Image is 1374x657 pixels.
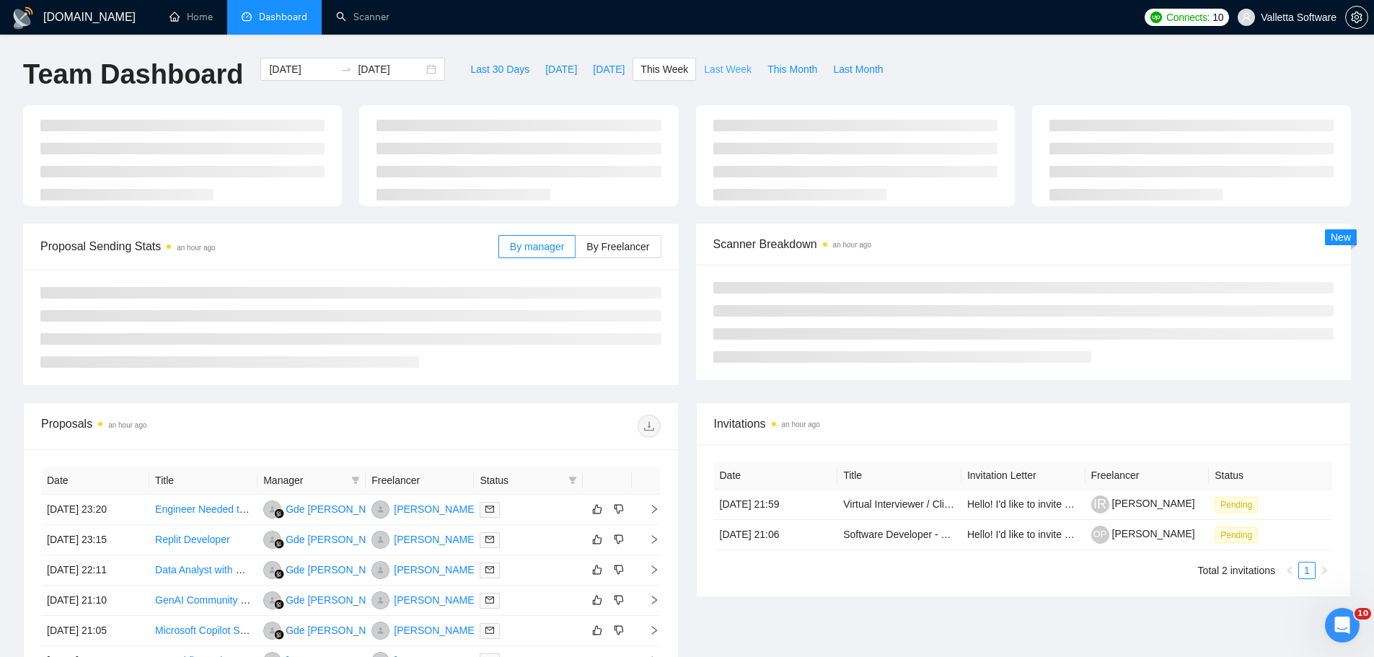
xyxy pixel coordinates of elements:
[259,11,307,23] span: Dashboard
[837,490,961,520] td: Virtual Interviewer / Client Liaison with Software Engineering Background
[825,58,891,81] button: Last Month
[614,625,624,636] span: dislike
[263,624,391,635] a: GKGde [PERSON_NAME]
[759,58,825,81] button: This Month
[340,63,352,75] span: to
[41,555,149,586] td: [DATE] 22:11
[177,244,215,252] time: an hour ago
[274,508,284,519] img: gigradar-bm.png
[537,58,585,81] button: [DATE]
[1215,498,1264,510] a: Pending
[1091,528,1195,539] a: OP[PERSON_NAME]
[592,625,602,636] span: like
[833,241,871,249] time: an hour ago
[371,622,389,640] img: AA
[41,415,351,438] div: Proposals
[589,531,606,548] button: like
[610,622,627,639] button: dislike
[592,503,602,515] span: like
[714,462,838,490] th: Date
[1285,566,1294,575] span: left
[394,562,477,578] div: [PERSON_NAME]
[394,592,477,608] div: [PERSON_NAME]
[263,591,281,609] img: GK
[638,504,659,514] span: right
[470,61,529,77] span: Last 30 Days
[714,415,1334,433] span: Invitations
[1215,497,1258,513] span: Pending
[704,61,752,77] span: Last Week
[843,529,969,540] a: Software Developer - GenAI
[589,561,606,578] button: like
[610,561,627,578] button: dislike
[394,501,477,517] div: [PERSON_NAME]
[263,622,281,640] img: GK
[782,420,820,428] time: an hour ago
[263,503,391,514] a: GKGde [PERSON_NAME]
[480,472,562,488] span: Status
[640,61,688,77] span: This Week
[592,534,602,545] span: like
[41,495,149,525] td: [DATE] 23:20
[638,595,659,605] span: right
[714,520,838,550] td: [DATE] 21:06
[589,591,606,609] button: like
[286,501,391,517] div: Gde [PERSON_NAME]
[1085,462,1210,490] th: Freelancer
[23,58,243,92] h1: Team Dashboard
[371,594,477,605] a: MT[PERSON_NAME]
[274,569,284,579] img: gigradar-bm.png
[638,565,659,575] span: right
[149,495,257,525] td: Engineer Needed to Reduce Text-to-Speech (TTS) Costs
[833,61,883,77] span: Last Month
[713,235,1334,253] span: Scanner Breakdown
[485,565,494,574] span: mail
[155,564,554,576] a: Data Analyst with Manufacturing Experience Needed to Forecast Assembly Line Capacity
[155,594,527,606] a: GenAI Community Concierge – a chat bot and N8N content recommendation agent
[41,586,149,616] td: [DATE] 21:10
[286,532,391,547] div: Gde [PERSON_NAME]
[41,525,149,555] td: [DATE] 23:15
[485,535,494,544] span: mail
[366,467,474,495] th: Freelancer
[351,476,360,485] span: filter
[263,472,345,488] span: Manager
[614,503,624,515] span: dislike
[1331,232,1351,243] span: New
[1346,12,1368,23] span: setting
[263,533,391,544] a: GKGde [PERSON_NAME]
[169,11,213,23] a: homeHome
[286,622,391,638] div: Gde [PERSON_NAME]
[1298,562,1316,579] li: 1
[371,591,389,609] img: MT
[263,501,281,519] img: GK
[286,592,391,608] div: Gde [PERSON_NAME]
[714,490,838,520] td: [DATE] 21:59
[614,534,624,545] span: dislike
[589,622,606,639] button: like
[41,467,149,495] th: Date
[149,616,257,646] td: Microsoft Copilot Studio Developer for Data Extraction
[633,58,696,81] button: This Week
[1325,608,1360,643] iframe: Intercom live chat
[586,241,649,252] span: By Freelancer
[40,237,498,255] span: Proposal Sending Stats
[41,616,149,646] td: [DATE] 21:05
[565,469,580,491] span: filter
[1241,12,1251,22] span: user
[1281,562,1298,579] li: Previous Page
[263,563,391,575] a: GKGde [PERSON_NAME]
[1093,529,1106,542] span: OP
[614,594,624,606] span: dislike
[1093,495,1106,513] span: IR
[1091,498,1195,509] a: IR[PERSON_NAME]
[371,561,389,579] img: AA
[1166,9,1210,25] span: Connects:
[462,58,537,81] button: Last 30 Days
[485,626,494,635] span: mail
[610,501,627,518] button: dislike
[1150,12,1162,23] img: upwork-logo.png
[1299,563,1315,578] a: 1
[1281,562,1298,579] button: left
[961,462,1085,490] th: Invitation Letter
